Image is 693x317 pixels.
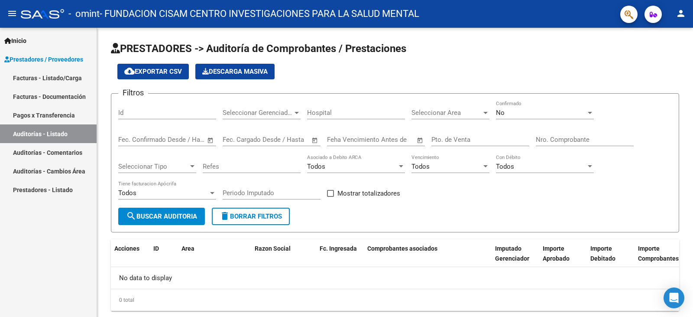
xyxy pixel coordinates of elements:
[111,239,150,278] datatable-header-cell: Acciones
[367,245,437,252] span: Comprobantes asociados
[664,288,684,308] div: Open Intercom Messenger
[220,211,230,221] mat-icon: delete
[195,64,275,79] button: Descarga Masiva
[118,208,205,225] button: Buscar Auditoria
[316,239,364,278] datatable-header-cell: Fc. Ingresada
[411,109,482,117] span: Seleccionar Area
[255,245,291,252] span: Razon Social
[4,36,26,46] span: Inicio
[111,42,406,55] span: PRESTADORES -> Auditoría de Comprobantes / Prestaciones
[266,136,308,144] input: Fecha fin
[118,163,188,170] span: Seleccionar Tipo
[126,212,197,220] span: Buscar Auditoria
[496,109,505,117] span: No
[415,135,425,145] button: Open calendar
[676,8,686,19] mat-icon: person
[251,239,316,278] datatable-header-cell: Razon Social
[181,245,194,252] span: Area
[337,188,400,199] span: Mostrar totalizadores
[202,68,268,75] span: Descarga Masiva
[7,8,17,19] mat-icon: menu
[118,136,153,144] input: Fecha inicio
[539,239,587,278] datatable-header-cell: Importe Aprobado
[124,66,135,76] mat-icon: cloud_download
[220,212,282,220] span: Borrar Filtros
[4,55,83,64] span: Prestadores / Proveedores
[124,68,182,75] span: Exportar CSV
[543,245,570,262] span: Importe Aprobado
[111,289,679,311] div: 0 total
[118,87,148,99] h3: Filtros
[212,208,290,225] button: Borrar Filtros
[111,267,679,289] div: No data to display
[411,163,430,170] span: Todos
[364,239,492,278] datatable-header-cell: Comprobantes asociados
[496,163,514,170] span: Todos
[310,135,320,145] button: Open calendar
[153,245,159,252] span: ID
[590,245,615,262] span: Importe Debitado
[320,245,357,252] span: Fc. Ingresada
[492,239,539,278] datatable-header-cell: Imputado Gerenciador
[178,239,239,278] datatable-header-cell: Area
[206,135,216,145] button: Open calendar
[638,245,679,262] span: Importe Comprobantes
[117,64,189,79] button: Exportar CSV
[223,109,293,117] span: Seleccionar Gerenciador
[587,239,635,278] datatable-header-cell: Importe Debitado
[100,4,419,23] span: - FUNDACION CISAM CENTRO INVESTIGACIONES PARA LA SALUD MENTAL
[161,136,203,144] input: Fecha fin
[114,245,139,252] span: Acciones
[635,239,682,278] datatable-header-cell: Importe Comprobantes
[68,4,100,23] span: - omint
[126,211,136,221] mat-icon: search
[195,64,275,79] app-download-masive: Descarga masiva de comprobantes (adjuntos)
[223,136,258,144] input: Fecha inicio
[150,239,178,278] datatable-header-cell: ID
[307,163,325,170] span: Todos
[495,245,529,262] span: Imputado Gerenciador
[118,189,136,197] span: Todos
